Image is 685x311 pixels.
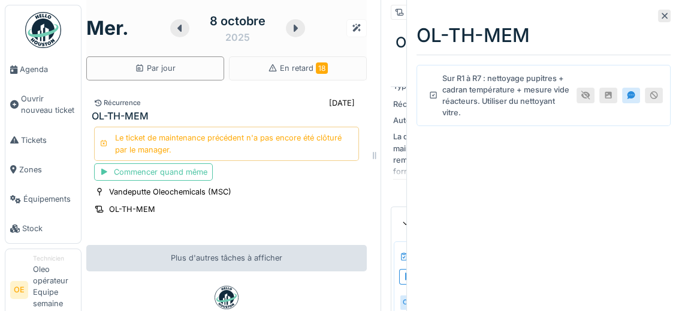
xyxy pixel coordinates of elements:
div: La date de la prochaine maintenance sera pré-remplie dans le formulaire de clôture du rapport [393,131,483,189]
h3: OL-TH-MEM [92,110,361,122]
a: Ouvrir nouveau ticket [5,84,81,125]
div: Le ticket de maintenance précédent n'a pas encore été clôturé par le manager. [115,132,354,155]
div: [DATE] [329,97,355,109]
span: En retard [280,64,328,73]
img: badge-BVDL4wpA.svg [215,286,239,310]
div: 8 octobre [210,12,265,30]
a: Tickets [5,125,81,155]
div: Récurrence [94,98,141,108]
div: Technicien [33,254,76,263]
div: Autogénéré [393,115,483,126]
div: OE [399,294,416,311]
h2: OL-TH-MEM [417,25,671,47]
a: Zones [5,155,81,184]
span: Stock [22,223,76,234]
div: Sur R1 à R7 : nettoyage pupitres + cadran température + mesure vide réacteurs. Utiliser du nettoy... [424,73,572,119]
div: Commencer quand même [94,163,213,181]
h1: mer. [86,17,129,40]
span: Zones [19,164,76,175]
summary: Tâches du plan de maintenance1 [396,212,665,234]
span: Agenda [20,64,76,75]
div: 2025 [225,30,250,44]
a: Stock [5,214,81,243]
img: Badge_color-CXgf-gQk.svg [25,12,61,48]
span: 18 [316,62,328,74]
div: OL-TH-MEM [391,27,671,58]
div: Récurrence [393,98,483,110]
div: Plus d'autres tâches à afficher [86,245,367,271]
div: Par jour [135,62,176,74]
span: Équipements [23,193,76,205]
li: OE [10,281,28,299]
a: Équipements [5,184,81,214]
span: Tickets [21,134,76,146]
a: Agenda [5,55,81,84]
span: Ouvrir nouveau ticket [21,93,76,116]
div: OL-TH-MEM [109,204,155,215]
div: Vandeputte Oleochemicals (MSC) [109,186,231,198]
